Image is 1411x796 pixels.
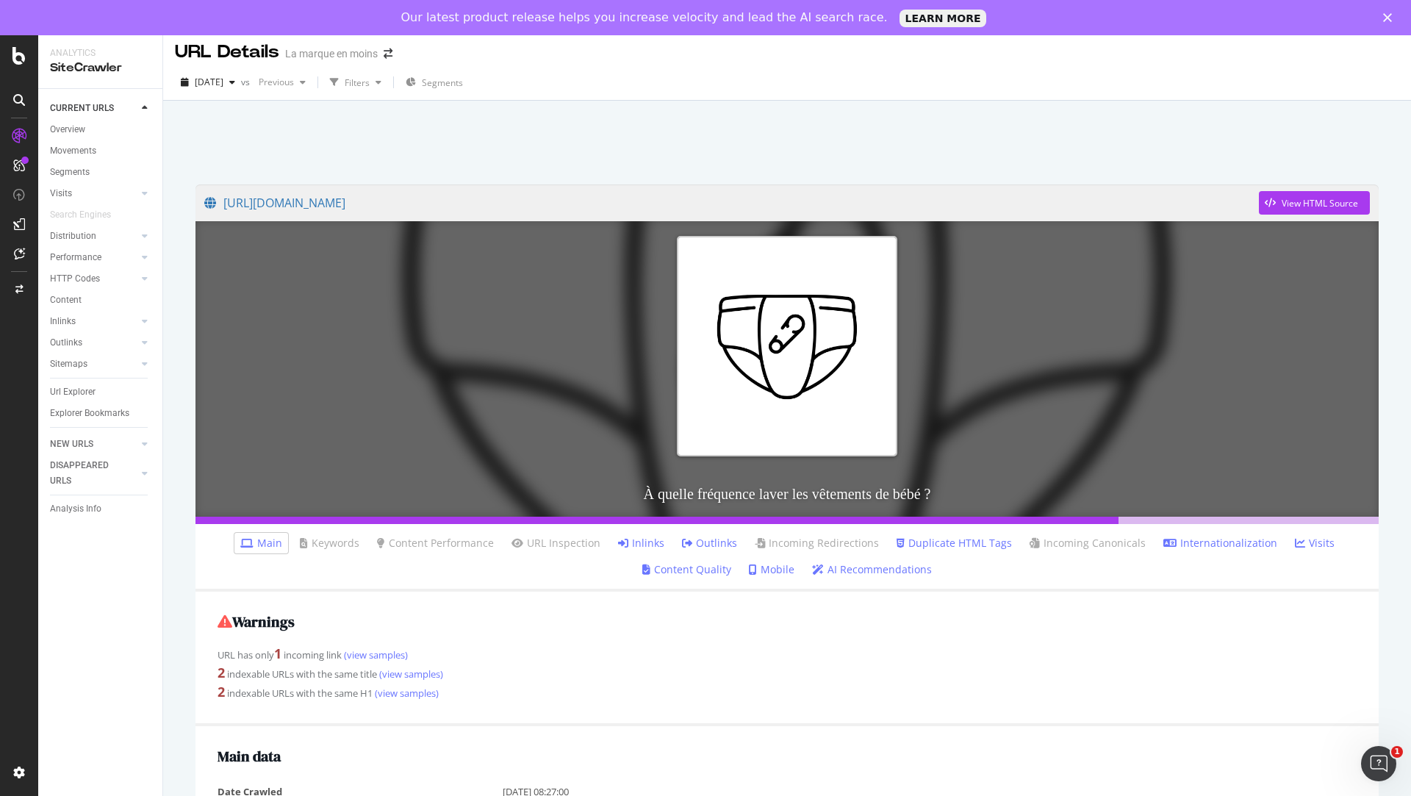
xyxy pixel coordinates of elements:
[218,683,1357,702] div: indexable URLs with the same H1
[218,645,1357,664] div: URL has only incoming link
[812,562,932,577] a: AI Recommendations
[1361,746,1396,781] iframe: Intercom live chat
[50,437,137,452] a: NEW URLS
[50,122,85,137] div: Overview
[50,101,137,116] a: CURRENT URLS
[204,184,1259,221] a: [URL][DOMAIN_NAME]
[218,683,225,700] strong: 2
[50,458,124,489] div: DISAPPEARED URLS
[50,437,93,452] div: NEW URLS
[274,645,281,662] strong: 1
[50,406,129,421] div: Explorer Bookmarks
[900,10,987,27] a: LEARN MORE
[682,536,737,551] a: Outlinks
[1282,197,1358,209] div: View HTML Source
[50,501,152,517] a: Analysis Info
[642,562,731,577] a: Content Quality
[1259,191,1370,215] button: View HTML Source
[50,207,111,223] div: Search Engines
[755,536,879,551] a: Incoming Redirections
[50,186,137,201] a: Visits
[175,71,241,94] button: [DATE]
[749,562,794,577] a: Mobile
[50,207,126,223] a: Search Engines
[241,76,253,88] span: vs
[175,40,279,65] div: URL Details
[511,536,600,551] a: URL Inspection
[50,356,137,372] a: Sitemaps
[1295,536,1335,551] a: Visits
[401,10,888,25] div: Our latest product release helps you increase velocity and lead the AI search race.
[50,293,82,308] div: Content
[240,536,282,551] a: Main
[50,186,72,201] div: Visits
[384,49,392,59] div: arrow-right-arrow-left
[218,664,225,681] strong: 2
[50,293,152,308] a: Content
[50,314,137,329] a: Inlinks
[218,614,1357,630] h2: Warnings
[195,471,1379,517] h3: À quelle fréquence laver les vêtements de bébé ?
[50,101,114,116] div: CURRENT URLS
[1163,536,1277,551] a: Internationalization
[50,165,152,180] a: Segments
[50,271,100,287] div: HTTP Codes
[345,76,370,89] div: Filters
[377,536,494,551] a: Content Performance
[897,536,1012,551] a: Duplicate HTML Tags
[50,501,101,517] div: Analysis Info
[1030,536,1146,551] a: Incoming Canonicals
[218,664,1357,683] div: indexable URLs with the same title
[218,748,1357,764] h2: Main data
[377,667,443,681] a: (view samples)
[50,143,152,159] a: Movements
[400,71,469,94] button: Segments
[324,71,387,94] button: Filters
[50,250,101,265] div: Performance
[50,356,87,372] div: Sitemaps
[373,686,439,700] a: (view samples)
[50,384,152,400] a: Url Explorer
[50,335,82,351] div: Outlinks
[50,47,151,60] div: Analytics
[50,458,137,489] a: DISAPPEARED URLS
[50,229,137,244] a: Distribution
[253,76,294,88] span: Previous
[50,229,96,244] div: Distribution
[50,271,137,287] a: HTTP Codes
[50,335,137,351] a: Outlinks
[677,236,897,456] img: À quelle fréquence laver les vêtements de bébé ?
[195,76,223,88] span: 2025 Jul. 31st
[50,122,152,137] a: Overview
[285,46,378,61] div: La marque en moins
[422,76,463,89] span: Segments
[1383,13,1398,22] div: Fermer
[300,536,359,551] a: Keywords
[50,143,96,159] div: Movements
[253,71,312,94] button: Previous
[618,536,664,551] a: Inlinks
[50,314,76,329] div: Inlinks
[1391,746,1403,758] span: 1
[50,60,151,76] div: SiteCrawler
[50,406,152,421] a: Explorer Bookmarks
[342,648,408,661] a: (view samples)
[50,250,137,265] a: Performance
[50,384,96,400] div: Url Explorer
[50,165,90,180] div: Segments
